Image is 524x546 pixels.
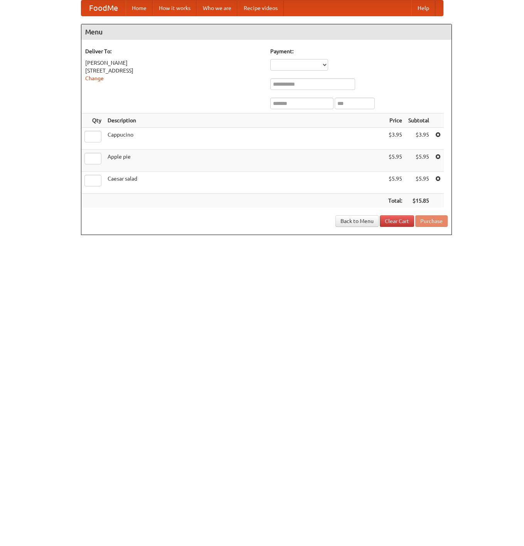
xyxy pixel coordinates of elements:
[405,128,432,150] td: $3.95
[405,113,432,128] th: Subtotal
[385,172,405,194] td: $5.95
[104,172,385,194] td: Caesar salad
[85,67,263,74] div: [STREET_ADDRESS]
[411,0,435,16] a: Help
[238,0,284,16] a: Recipe videos
[104,128,385,150] td: Cappucino
[85,59,263,67] div: [PERSON_NAME]
[405,150,432,172] td: $5.95
[385,128,405,150] td: $3.95
[335,215,379,227] a: Back to Menu
[405,194,432,208] th: $15.85
[153,0,197,16] a: How it works
[104,150,385,172] td: Apple pie
[126,0,153,16] a: Home
[81,113,104,128] th: Qty
[385,194,405,208] th: Total:
[270,47,448,55] h5: Payment:
[380,215,414,227] a: Clear Cart
[81,0,126,16] a: FoodMe
[385,113,405,128] th: Price
[405,172,432,194] td: $5.95
[415,215,448,227] button: Purchase
[104,113,385,128] th: Description
[197,0,238,16] a: Who we are
[81,24,452,40] h4: Menu
[85,75,104,81] a: Change
[85,47,263,55] h5: Deliver To:
[385,150,405,172] td: $5.95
